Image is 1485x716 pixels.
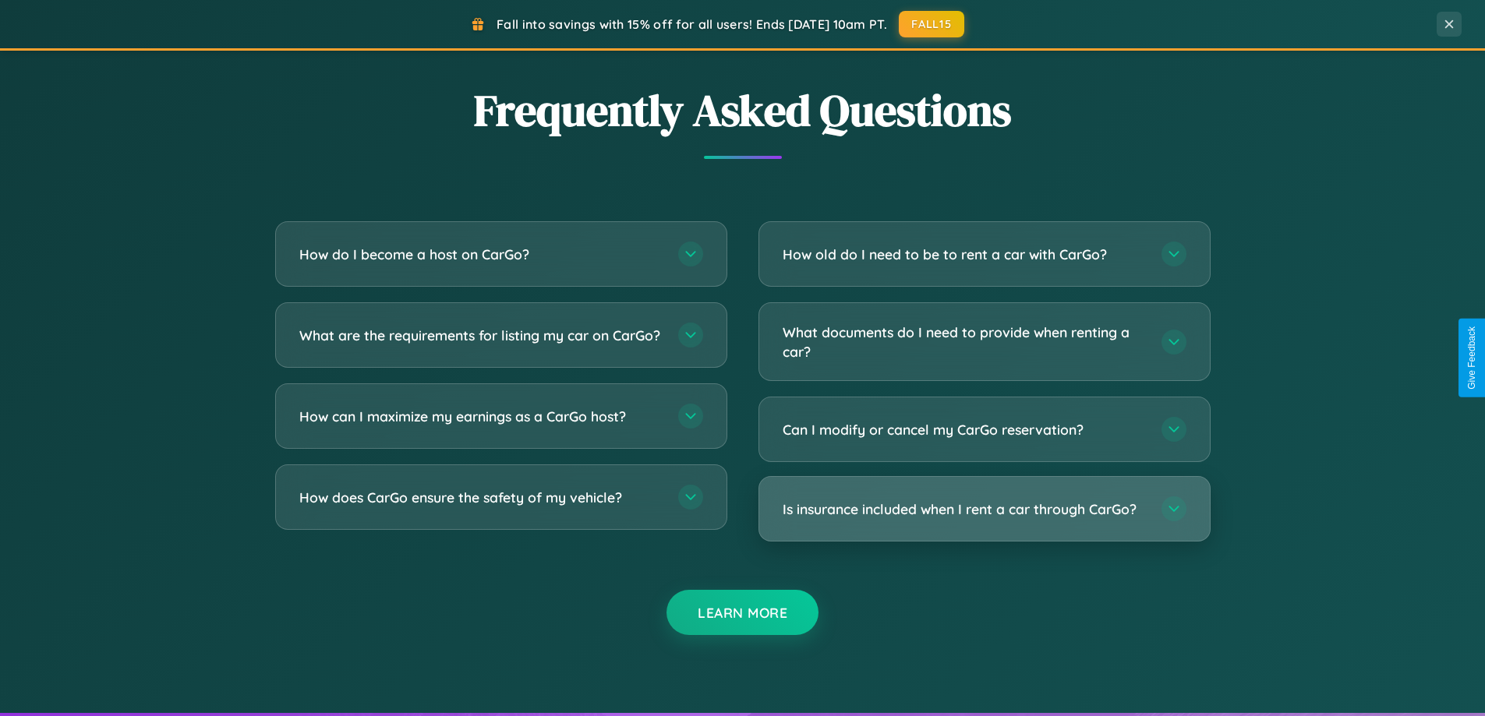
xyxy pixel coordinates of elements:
h3: What documents do I need to provide when renting a car? [783,323,1146,361]
h3: How does CarGo ensure the safety of my vehicle? [299,488,663,507]
h2: Frequently Asked Questions [275,80,1211,140]
h3: What are the requirements for listing my car on CarGo? [299,326,663,345]
div: Give Feedback [1466,326,1477,390]
button: FALL15 [899,11,964,37]
h3: How do I become a host on CarGo? [299,245,663,264]
h3: Is insurance included when I rent a car through CarGo? [783,499,1146,519]
button: Learn More [666,590,819,635]
h3: Can I modify or cancel my CarGo reservation? [783,420,1146,439]
h3: How can I maximize my earnings as a CarGo host? [299,407,663,426]
span: Fall into savings with 15% off for all users! Ends [DATE] 10am PT. [497,16,887,32]
h3: How old do I need to be to rent a car with CarGo? [783,245,1146,264]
